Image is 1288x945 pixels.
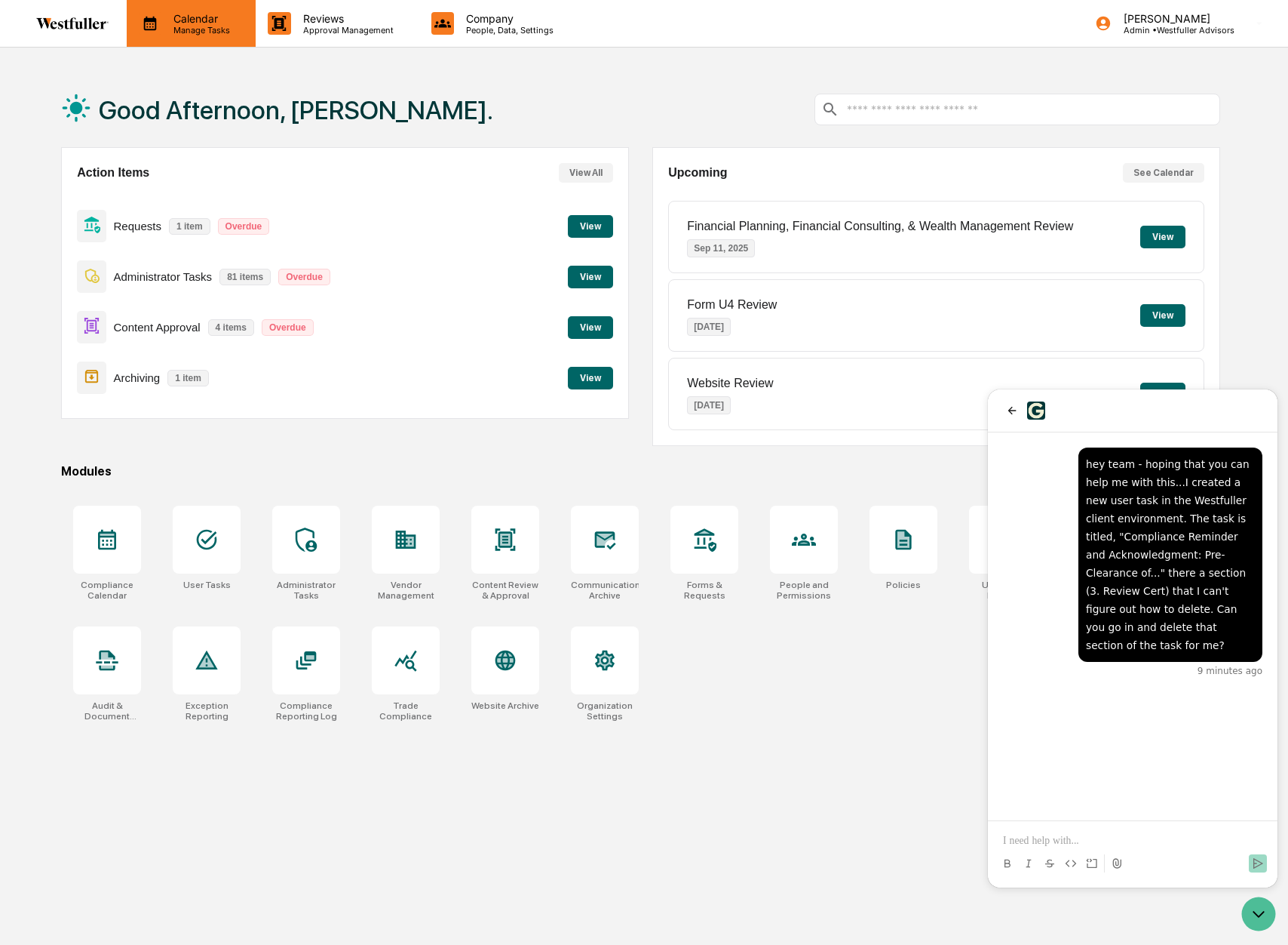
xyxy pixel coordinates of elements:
h1: Good Afternoon, [PERSON_NAME]. [99,95,493,125]
div: Compliance Reporting Log [272,700,340,722]
div: Compliance Calendar [73,580,141,601]
iframe: Customer support window [988,389,1277,888]
p: Overdue [278,269,330,285]
p: Approval Management [291,25,401,35]
img: logo [36,17,109,29]
p: [DATE] [687,396,731,414]
a: View [568,269,613,283]
div: Content Review & Approval [471,580,539,601]
div: Exception Reporting [173,700,241,722]
div: Forms & Requests [670,580,738,601]
p: People, Data, Settings [454,25,561,35]
button: See Calendar [1123,163,1204,183]
p: Archiving [114,371,161,384]
div: Website Archive [471,700,539,711]
p: Financial Planning, Financial Consulting, & Wealth Management Review [687,220,1073,233]
p: Website Review [687,377,773,390]
div: Trade Compliance [372,700,440,722]
h2: Upcoming [668,166,727,180]
p: 1 item [167,370,209,386]
button: View [1140,304,1185,327]
div: Vendor Management [372,580,440,601]
button: View [568,266,613,288]
p: Reviews [291,12,401,25]
button: View [568,316,613,339]
div: Audit & Document Logs [73,700,141,722]
h2: Action Items [77,166,149,180]
div: People and Permissions [770,580,838,601]
p: 81 items [219,269,271,285]
div: Modules [61,464,1220,479]
p: Manage Tasks [161,25,238,35]
p: Sep 11, 2025 [687,239,755,257]
div: User Data Lookup [969,580,1037,601]
p: Form U4 Review [687,298,777,312]
p: 4 items [208,319,254,336]
button: View [568,215,613,238]
p: Administrator Tasks [114,270,213,283]
a: View [568,319,613,334]
div: Policies [886,580,921,590]
div: Organization Settings [571,700,639,722]
div: Communications Archive [571,580,639,601]
button: View [568,367,613,389]
p: Overdue [218,218,270,235]
p: Content Approval [114,321,201,334]
p: Requests [114,220,161,232]
button: View [1140,226,1185,248]
p: Admin • Westfuller Advisors [1112,25,1234,35]
a: View [568,218,613,232]
button: View All [559,163,613,183]
p: Company [454,12,561,25]
p: Calendar [161,12,238,25]
p: [DATE] [687,318,731,336]
div: Administrator Tasks [272,580,340,601]
p: Overdue [262,319,314,336]
button: View [1140,383,1185,405]
div: User Tasks [183,580,231,590]
a: View [568,370,613,384]
iframe: Open customer support [1240,895,1280,936]
p: 1 item [169,218,210,235]
p: [PERSON_NAME] [1112,12,1234,25]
